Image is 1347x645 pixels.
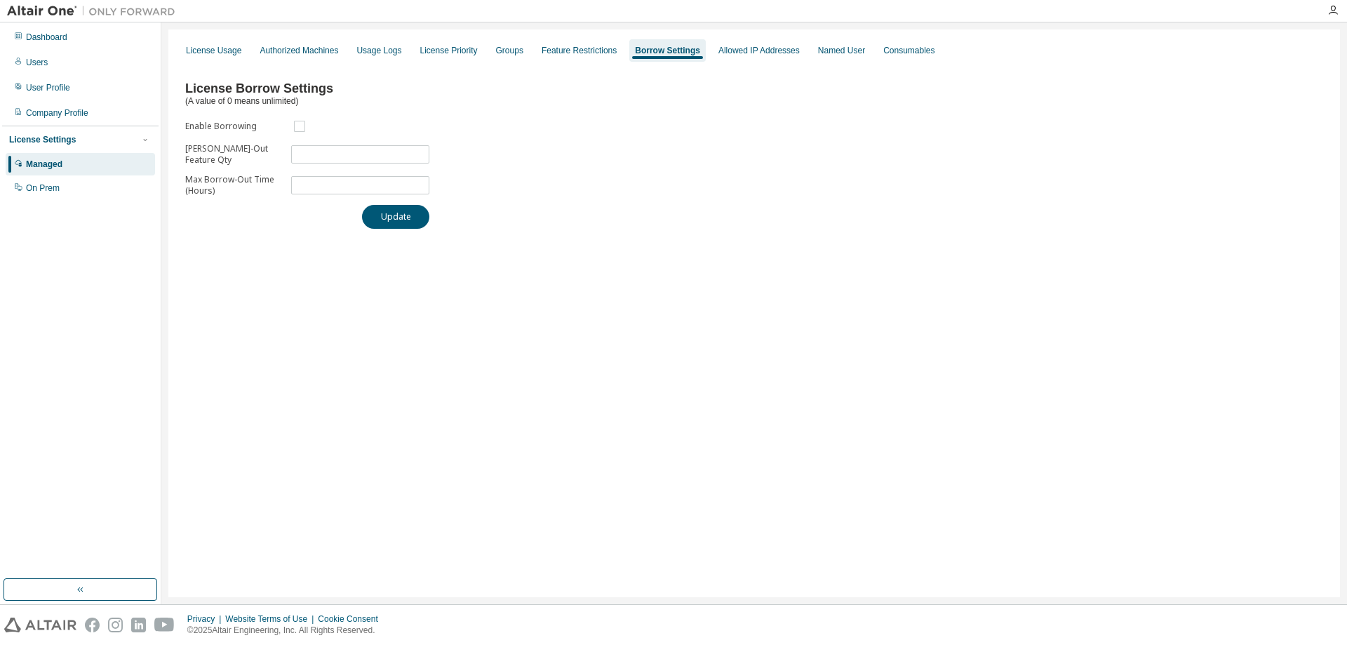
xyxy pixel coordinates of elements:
div: Company Profile [26,107,88,119]
div: Privacy [187,613,225,625]
div: Website Terms of Use [225,613,318,625]
div: Consumables [883,45,934,56]
div: Borrow Settings [635,45,700,56]
img: altair_logo.svg [4,618,76,632]
img: instagram.svg [108,618,123,632]
div: On Prem [26,182,60,194]
label: Enable Borrowing [185,121,283,132]
label: [PERSON_NAME]-Out Feature Qty [185,143,283,166]
div: Cookie Consent [318,613,386,625]
div: Usage Logs [356,45,401,56]
span: (A value of 0 means unlimited) [185,96,298,106]
img: youtube.svg [154,618,175,632]
img: linkedin.svg [131,618,146,632]
div: Allowed IP Addresses [718,45,800,56]
div: Users [26,57,48,68]
div: Groups [496,45,523,56]
div: Feature Restrictions [542,45,617,56]
p: © 2025 Altair Engineering, Inc. All Rights Reserved. [187,625,387,637]
img: facebook.svg [85,618,100,632]
div: License Settings [9,134,76,145]
div: Managed [26,159,62,170]
button: Update [362,205,429,229]
div: User Profile [26,82,70,93]
div: License Priority [420,45,478,56]
span: License Borrow Settings [185,81,333,95]
div: Authorized Machines [260,45,338,56]
label: Max Borrow-Out Time (Hours) [185,174,283,197]
div: License Usage [186,45,241,56]
div: Dashboard [26,32,67,43]
img: Altair One [7,4,182,18]
div: Named User [818,45,865,56]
